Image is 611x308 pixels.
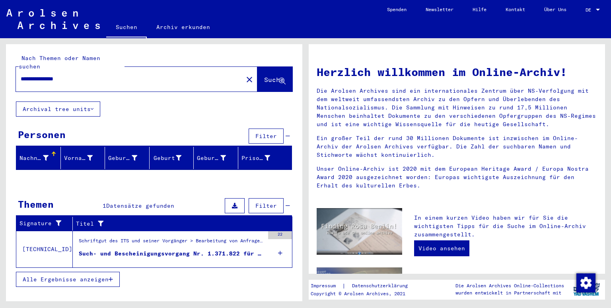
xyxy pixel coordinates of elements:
mat-header-cell: Geburtsdatum [194,147,238,169]
div: Prisoner # [241,154,270,162]
mat-header-cell: Prisoner # [238,147,292,169]
div: Personen [18,127,66,142]
a: Datenschutzerklärung [346,282,417,290]
div: Schriftgut des ITS und seiner Vorgänger > Bearbeitung von Anfragen > Fallbezogene [MEDICAL_DATA] ... [79,237,264,248]
img: yv_logo.png [572,279,601,299]
p: In einem kurzen Video haben wir für Sie die wichtigsten Tipps für die Suche im Online-Archiv zusa... [414,214,597,239]
div: | [311,282,417,290]
div: Nachname [19,152,60,164]
span: Filter [255,133,277,140]
div: Titel [76,217,282,230]
h1: Herzlich willkommen im Online-Archiv! [317,64,597,80]
div: Vorname [64,154,93,162]
p: Unser Online-Archiv ist 2020 mit dem European Heritage Award / Europa Nostra Award 2020 ausgezeic... [317,165,597,190]
span: Datensätze gefunden [106,202,174,209]
td: [TECHNICAL_ID] [16,231,73,267]
div: Signature [19,219,62,228]
span: Filter [255,202,277,209]
p: Ein großer Teil der rund 30 Millionen Dokumente ist inzwischen im Online-Archiv der Arolsen Archi... [317,134,597,159]
button: Filter [249,198,284,213]
button: Clear [241,71,257,87]
div: Geburtsdatum [197,152,238,164]
img: video.jpg [317,208,402,255]
mat-header-cell: Vorname [61,147,105,169]
img: Arolsen_neg.svg [6,9,100,29]
div: Nachname [19,154,49,162]
a: Suchen [106,18,147,38]
div: 22 [268,231,292,239]
div: Signature [19,217,72,230]
span: Alle Ergebnisse anzeigen [23,276,109,283]
div: Vorname [64,152,105,164]
img: Zustimmung ändern [576,273,595,292]
mat-label: Nach Themen oder Namen suchen [19,55,100,70]
button: Alle Ergebnisse anzeigen [16,272,120,287]
a: Video ansehen [414,240,469,256]
mat-header-cell: Nachname [16,147,61,169]
div: Geburtsname [108,154,137,162]
p: Die Arolsen Archives sind ein internationales Zentrum über NS-Verfolgung mit dem weltweit umfasse... [317,87,597,129]
button: Suche [257,67,292,92]
div: Geburt‏ [153,152,194,164]
a: Impressum [311,282,342,290]
div: Prisoner # [241,152,282,164]
mat-header-cell: Geburtsname [105,147,150,169]
div: Geburtsdatum [197,154,226,162]
p: wurden entwickelt in Partnerschaft mit [455,289,564,296]
button: Filter [249,129,284,144]
mat-header-cell: Geburt‏ [150,147,194,169]
div: Geburtsname [108,152,149,164]
div: Such- und Bescheinigungsvorgang Nr. 1.371.822 für [PERSON_NAME] geboren [DEMOGRAPHIC_DATA] [79,250,264,258]
span: 1 [103,202,106,209]
p: Die Arolsen Archives Online-Collections [455,282,564,289]
div: Titel [76,220,272,228]
div: Geburt‏ [153,154,182,162]
a: Archiv erkunden [147,18,220,37]
span: Suche [264,76,284,84]
div: Themen [18,197,54,211]
mat-icon: close [245,75,254,84]
button: Archival tree units [16,101,100,117]
p: Copyright © Arolsen Archives, 2021 [311,290,417,297]
span: DE [586,7,594,13]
